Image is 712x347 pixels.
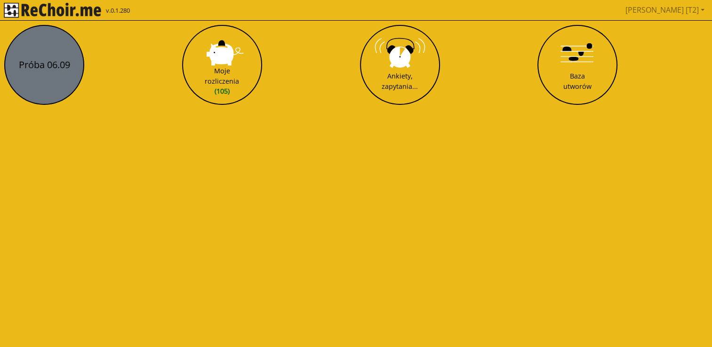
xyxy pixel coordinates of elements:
[622,0,708,19] a: [PERSON_NAME] [T2]
[182,25,262,105] button: Moje rozliczenia(105)
[106,6,130,16] span: v.0.1.280
[382,71,418,91] div: Ankiety, zapytania...
[205,86,239,96] span: (105)
[360,25,440,105] button: Ankiety, zapytania...
[537,25,617,105] button: Baza utworów
[4,3,101,18] img: rekłajer mi
[4,25,84,105] button: Próba 06.09
[563,71,592,91] div: Baza utworów
[205,66,239,96] div: Moje rozliczenia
